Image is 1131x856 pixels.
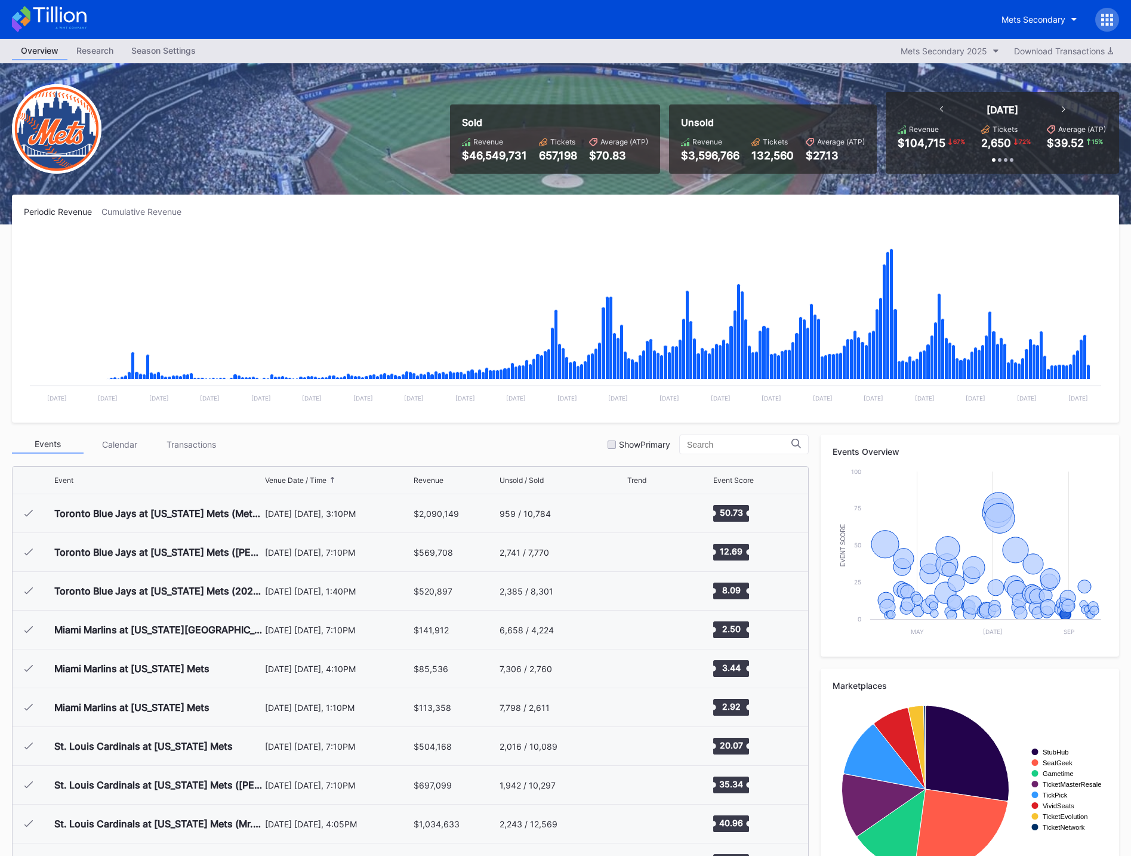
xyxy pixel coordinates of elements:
text: 25 [854,578,861,586]
text: TickPick [1043,792,1068,799]
text: [DATE] [711,395,731,402]
text: 75 [854,504,861,512]
text: [DATE] [1068,395,1088,402]
div: 2,016 / 10,089 [500,741,557,752]
svg: Chart title [627,537,663,567]
text: [DATE] [98,395,118,402]
text: [DATE] [302,395,322,402]
a: Season Settings [122,42,205,60]
div: Show Primary [619,439,670,449]
text: Sep [1064,628,1074,635]
text: [DATE] [1017,395,1037,402]
div: [DATE] [DATE], 7:10PM [265,625,411,635]
text: [DATE] [506,395,526,402]
div: Event Score [713,476,754,485]
text: 50.73 [719,507,742,518]
text: 20.07 [719,740,742,750]
button: Mets Secondary 2025 [895,43,1005,59]
div: $46,549,731 [462,149,527,162]
text: SeatGeek [1043,759,1073,766]
div: Events Overview [833,447,1107,457]
text: 100 [851,468,861,475]
div: 2,650 [981,137,1011,149]
svg: Chart title [627,576,663,606]
div: Miami Marlins at [US_STATE] Mets [54,663,209,675]
text: [DATE] [404,395,424,402]
div: Toronto Blue Jays at [US_STATE] Mets (Mets Opening Day) [54,507,262,519]
div: [DATE] [DATE], 7:10PM [265,741,411,752]
div: 959 / 10,784 [500,509,551,519]
div: Unsold / Sold [500,476,544,485]
div: Sold [462,116,648,128]
div: Revenue [909,125,939,134]
div: Marketplaces [833,681,1107,691]
div: 67 % [952,137,966,146]
div: $3,596,766 [681,149,739,162]
div: Average (ATP) [817,137,865,146]
text: 40.96 [719,818,743,828]
svg: Chart title [833,466,1107,645]
div: [DATE] [DATE], 3:10PM [265,509,411,519]
text: [DATE] [251,395,271,402]
div: 1,942 / 10,297 [500,780,556,790]
div: Mets Secondary [1001,14,1065,24]
div: Periodic Revenue [24,207,101,217]
div: $504,168 [414,741,452,752]
text: [DATE] [608,395,628,402]
div: [DATE] [987,104,1018,116]
text: 0 [858,615,861,623]
text: [DATE] [813,395,833,402]
svg: Chart title [627,692,663,722]
div: [DATE] [DATE], 7:10PM [265,780,411,790]
div: Revenue [692,137,722,146]
text: May [911,628,924,635]
div: Toronto Blue Jays at [US_STATE] Mets ([PERSON_NAME] Players Pin Giveaway) [54,546,262,558]
div: Transactions [155,435,227,454]
div: St. Louis Cardinals at [US_STATE] Mets [54,740,233,752]
a: Research [67,42,122,60]
text: [DATE] [47,395,67,402]
a: Overview [12,42,67,60]
div: Unsold [681,116,865,128]
text: [DATE] [557,395,577,402]
div: [DATE] [DATE], 4:10PM [265,664,411,674]
div: Calendar [84,435,155,454]
div: Download Transactions [1014,46,1113,56]
text: [DATE] [200,395,220,402]
input: Search [687,440,791,449]
div: $141,912 [414,625,449,635]
div: $27.13 [806,149,865,162]
div: Tickets [763,137,788,146]
div: Average (ATP) [1058,125,1106,134]
div: $70.83 [589,149,648,162]
text: 12.69 [720,546,742,556]
text: [DATE] [762,395,781,402]
button: Download Transactions [1008,43,1119,59]
div: 2,741 / 7,770 [500,547,549,558]
text: VividSeats [1043,802,1074,809]
text: 50 [854,541,861,549]
div: Cumulative Revenue [101,207,191,217]
div: 132,560 [751,149,794,162]
text: TicketNetwork [1043,824,1085,831]
text: [DATE] [149,395,169,402]
div: $104,715 [898,137,945,149]
svg: Chart title [627,770,663,800]
div: Venue Date / Time [265,476,326,485]
div: [DATE] [DATE], 1:10PM [265,703,411,713]
div: Toronto Blue Jays at [US_STATE] Mets (2025 Schedule Picture Frame Giveaway) [54,585,262,597]
div: 2,385 / 8,301 [500,586,553,596]
svg: Chart title [627,809,663,839]
div: Tickets [993,125,1018,134]
text: TicketMasterResale [1043,781,1101,788]
div: 15 % [1090,137,1104,146]
div: 7,798 / 2,611 [500,703,550,713]
div: St. Louis Cardinals at [US_STATE] Mets ([PERSON_NAME] Hoodie Jersey Giveaway) [54,779,262,791]
div: $113,358 [414,703,451,713]
text: 8.09 [722,585,740,595]
text: TicketEvolution [1043,813,1087,820]
div: $39.52 [1047,137,1084,149]
text: [DATE] [983,628,1003,635]
div: Event [54,476,73,485]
